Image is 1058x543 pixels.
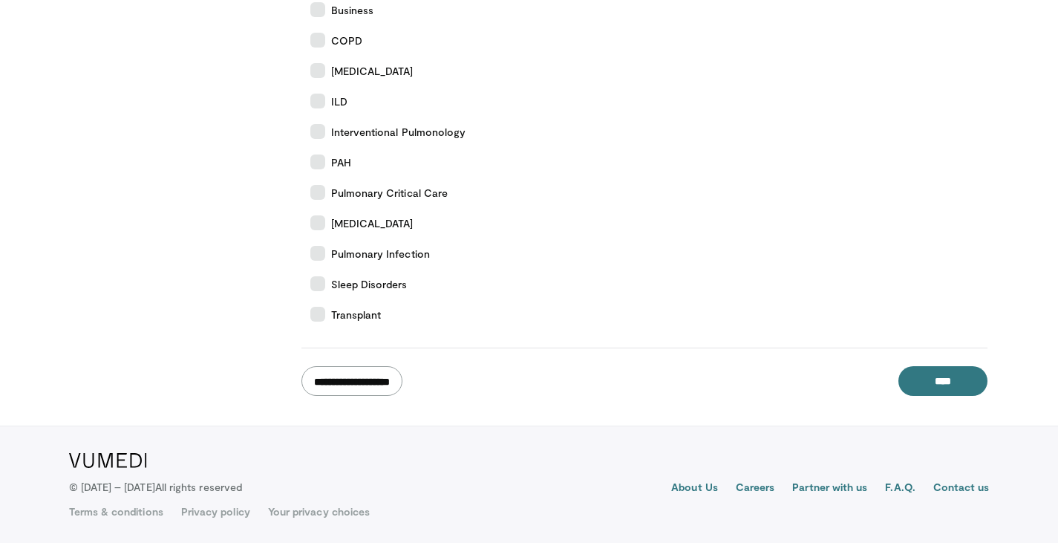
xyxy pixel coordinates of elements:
[331,124,466,140] span: Interventional Pulmonology
[268,504,370,519] a: Your privacy choices
[155,481,242,493] span: All rights reserved
[331,33,362,48] span: COPD
[331,63,414,79] span: [MEDICAL_DATA]
[933,480,990,498] a: Contact us
[331,246,430,261] span: Pulmonary Infection
[69,453,147,468] img: VuMedi Logo
[792,480,867,498] a: Partner with us
[331,215,414,231] span: [MEDICAL_DATA]
[331,94,347,109] span: ILD
[331,2,374,18] span: Business
[736,480,775,498] a: Careers
[181,504,250,519] a: Privacy policy
[69,504,163,519] a: Terms & conditions
[671,480,718,498] a: About Us
[69,480,243,495] p: © [DATE] – [DATE]
[331,155,351,170] span: PAH
[331,276,408,292] span: Sleep Disorders
[885,480,915,498] a: F.A.Q.
[331,307,382,322] span: Transplant
[331,185,448,201] span: Pulmonary Critical Care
